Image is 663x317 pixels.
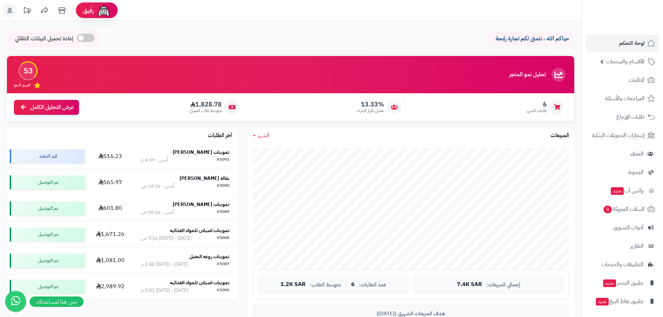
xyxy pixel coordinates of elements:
[457,282,482,288] span: 7.4K SAR
[217,209,229,216] div: #1089
[208,133,232,139] h3: آخر الطلبات
[345,282,347,287] span: |
[281,282,306,288] span: 1.2K SAR
[173,149,229,156] strong: تموينات [PERSON_NAME]
[10,149,85,163] div: قيد التنفيذ
[586,293,659,310] a: تطبيق نقاط البيعجديد
[603,279,616,287] span: جديد
[14,82,31,88] span: تقييم النمو
[619,38,645,48] span: لوحة التحكم
[616,112,645,122] span: طلبات الإرجاع
[88,274,133,300] td: 2,989.92
[601,260,644,269] span: التطبيقات والخدمات
[217,157,229,164] div: #1091
[551,133,569,139] h3: المبيعات
[357,101,384,108] span: 13.33%
[359,282,386,288] span: عدد الطلبات:
[586,182,659,199] a: وآتس آبجديد
[141,261,188,268] div: [DATE] - [DATE] 2:46 م
[30,103,74,111] span: عرض التحليل الكامل
[527,101,547,108] span: 6
[603,206,612,213] span: 0
[10,280,85,294] div: تم التوصيل
[586,164,659,181] a: المدونة
[610,186,644,196] span: وآتس آب
[88,169,133,195] td: 565.97
[586,201,659,217] a: السلات المتروكة0
[628,167,644,177] span: المدونة
[141,183,174,190] div: أمس - 10:16 ص
[141,209,174,216] div: أمس - 10:16 ص
[217,287,229,294] div: #1086
[586,275,659,291] a: تطبيق المتجرجديد
[527,108,547,114] span: طلبات الشهر
[88,222,133,247] td: 1,671.26
[586,145,659,162] a: العملاء
[592,130,645,140] span: إشعارات التحويلات البنكية
[10,254,85,268] div: تم التوصيل
[190,108,222,114] span: متوسط طلب العميل
[88,196,133,221] td: 601.80
[630,149,644,159] span: العملاء
[10,201,85,215] div: تم التوصيل
[586,127,659,144] a: إشعارات التحويلات البنكية
[586,219,659,236] a: أدوات التسويق
[357,108,384,114] span: معدل تكرار الشراء
[18,3,36,19] a: تحديثات المنصة
[310,282,341,288] span: متوسط الطلب:
[217,183,229,190] div: #1090
[141,157,168,164] div: أمس - 4:39 م
[586,72,659,88] a: الطلبات
[97,3,111,17] img: ai-face.png
[629,75,645,85] span: الطلبات
[492,35,569,43] p: حياكم الله ، نتمنى لكم تجارة رابحة
[170,279,229,286] strong: تموينات اصيلان للمواد الغذائيه
[586,109,659,125] a: طلبات الإرجاع
[141,287,188,294] div: [DATE] - [DATE] 1:43 م
[217,235,229,242] div: #1088
[189,253,229,260] strong: تموينات روعه النخيل
[10,175,85,189] div: تم التوصيل
[88,248,133,274] td: 1,081.00
[586,238,659,254] a: التقارير
[586,90,659,107] a: المراجعات والأسئلة
[613,223,644,232] span: أدوات التسويق
[170,227,229,234] strong: تموينات اصيلان للمواد الغذائيه
[616,19,656,34] img: logo-2.png
[486,282,520,288] span: إجمالي المبيعات:
[595,296,644,306] span: تطبيق نقاط البيع
[14,100,79,115] a: عرض التحليل الكامل
[606,57,645,66] span: الأقسام والمنتجات
[351,282,355,288] span: 6
[605,94,645,103] span: المراجعات والأسئلة
[602,278,644,288] span: تطبيق المتجر
[509,72,546,78] h3: تحليل نمو المتجر
[10,228,85,241] div: تم التوصيل
[141,235,191,242] div: [DATE] - [DATE] 9:16 ص
[630,241,644,251] span: التقارير
[611,187,624,195] span: جديد
[596,298,609,306] span: جديد
[15,35,73,43] span: إعادة تحميل البيانات التلقائي
[258,131,269,140] span: الشهر
[88,143,133,169] td: 516.23
[586,35,659,51] a: لوحة التحكم
[586,256,659,273] a: التطبيقات والخدمات
[603,204,645,214] span: السلات المتروكة
[180,175,229,182] strong: بقالة [PERSON_NAME]
[217,261,229,268] div: #1087
[253,132,269,140] a: الشهر
[173,201,229,208] strong: تموينات [PERSON_NAME]
[83,6,94,15] span: رفيق
[190,101,222,108] span: 1,828.78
